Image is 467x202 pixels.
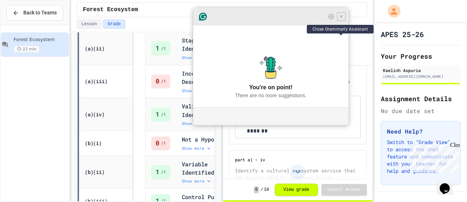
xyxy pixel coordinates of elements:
[182,121,235,126] div: Show more
[387,139,454,175] p: Switch to "Grade View" to access the chat feature and communicate with your teacher for help and ...
[254,186,259,193] span: 6
[23,9,57,17] span: Back to Teams
[14,37,68,43] span: Forest Ecosystem
[264,187,269,193] span: 10
[85,168,127,176] div: (b)(ii)
[156,139,159,148] span: 0
[275,184,318,196] button: View grade
[182,70,217,85] strong: Incomplete Description
[83,5,138,14] span: Forest Ecosystem
[156,44,159,53] span: 1
[381,29,424,39] h1: APES 25-26
[85,111,127,118] div: (a)(iv)
[381,94,461,104] h2: Assignment Details
[182,37,227,52] strong: Stage Identification
[182,136,233,143] strong: Not a Hypothesis
[85,139,127,147] div: (b)(i)
[381,107,461,115] div: No due date set
[380,3,402,19] div: My Account
[156,110,159,119] span: 1
[156,77,159,86] span: 0
[235,156,355,163] h6: part a) - iv
[387,127,454,136] h3: Need Help?
[182,178,235,184] div: Show more
[260,187,263,193] span: /
[182,87,235,93] div: Show more
[322,184,367,196] button: Submit Answer
[182,145,235,151] div: Show more
[85,77,127,85] div: (a)(iii)
[156,167,159,177] span: 1
[161,78,166,84] span: / 1
[381,51,461,61] h2: Your Progress
[437,173,460,195] iframe: chat widget
[327,187,361,193] span: Submit Answer
[161,169,166,175] span: / 1
[3,3,50,46] div: Chat with us now!Close
[161,111,166,117] span: / 1
[182,103,227,118] strong: Valid Service Identified
[383,74,458,79] div: [EMAIL_ADDRESS][DOMAIN_NAME]
[103,19,125,29] button: Grade
[77,19,102,29] button: Lesson
[161,140,166,146] span: / 1
[6,5,63,21] button: Back to Teams
[182,55,235,60] div: Show more
[85,45,127,52] div: (a)(ii)
[247,108,340,126] div: To enrich screen reader interactions, please activate Accessibility in Grammarly extension settings
[161,45,166,51] span: / 1
[182,193,230,201] strong: Control Purpose
[14,46,40,53] span: 22 min
[407,142,460,172] iframe: chat widget
[383,67,458,73] div: Kaelinh Aspuria
[182,161,214,176] strong: Variable Identified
